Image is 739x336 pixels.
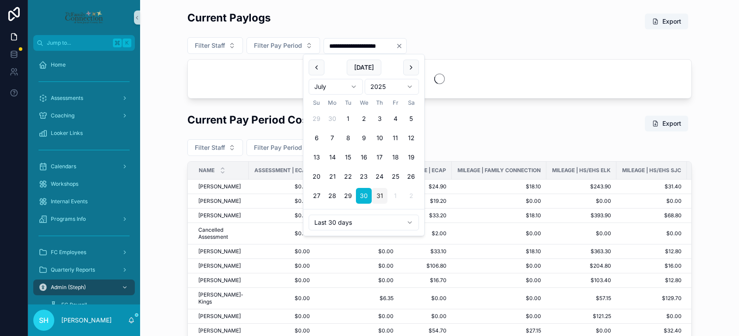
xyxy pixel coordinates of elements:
[452,180,546,194] td: $18.10
[254,143,302,152] span: Filter Pay Period
[249,180,315,194] td: $0.00
[645,14,688,29] button: Export
[309,149,324,165] button: Sunday, July 13th, 2025
[309,111,324,127] button: Sunday, June 29th, 2025
[356,111,372,127] button: Wednesday, July 2nd, 2025
[315,288,399,309] td: $6.35
[33,159,135,174] a: Calendars
[315,259,399,273] td: $0.00
[51,112,74,119] span: Coaching
[616,288,687,309] td: $129.70
[195,41,225,50] span: Filter Staff
[33,194,135,209] a: Internal Events
[399,180,452,194] td: $24.90
[246,139,320,156] button: Select Button
[51,284,86,291] span: Admin (Steph)
[188,309,249,324] td: [PERSON_NAME]
[396,42,406,50] button: Clear
[452,259,546,273] td: $0.00
[452,244,546,259] td: $18.10
[324,130,340,146] button: Monday, July 7th, 2025
[546,259,616,273] td: $204.80
[616,309,687,324] td: $0.00
[546,180,616,194] td: $243.90
[47,39,109,46] span: Jump to...
[403,98,419,107] th: Saturday
[452,194,546,209] td: $0.00
[249,244,315,259] td: $0.00
[546,273,616,288] td: $103.40
[33,90,135,106] a: Assessments
[309,98,324,107] th: Sunday
[315,273,399,288] td: $0.00
[546,288,616,309] td: $57.15
[403,169,419,184] button: Saturday, July 26th, 2025
[340,169,356,184] button: Tuesday, July 22nd, 2025
[188,273,249,288] td: [PERSON_NAME]
[546,309,616,324] td: $121.25
[616,209,687,223] td: $68.80
[387,130,403,146] button: Friday, July 11th, 2025
[387,111,403,127] button: Friday, July 4th, 2025
[51,163,76,170] span: Calendars
[616,273,687,288] td: $12.80
[452,288,546,309] td: $0.00
[249,223,315,244] td: $0.00
[309,215,419,230] button: Relative time
[51,249,86,256] span: FC Employees
[33,279,135,295] a: Admin (Steph)
[399,288,452,309] td: $0.00
[61,316,112,325] p: [PERSON_NAME]
[309,130,324,146] button: Sunday, July 6th, 2025
[309,169,324,184] button: Sunday, July 20th, 2025
[51,180,78,187] span: Workshops
[340,98,356,107] th: Tuesday
[315,309,399,324] td: $0.00
[324,98,340,107] th: Monday
[33,108,135,124] a: Coaching
[372,149,387,165] button: Thursday, July 17th, 2025
[372,98,387,107] th: Thursday
[387,149,403,165] button: Friday, July 18th, 2025
[616,180,687,194] td: $31.40
[187,11,271,25] h2: Current Paylogs
[44,297,135,313] a: FC Payroll
[399,223,452,244] td: $2.00
[356,169,372,184] button: Wednesday, July 23rd, 2025
[340,149,356,165] button: Tuesday, July 15th, 2025
[246,37,320,54] button: Select Button
[399,209,452,223] td: $33.20
[188,180,249,194] td: [PERSON_NAME]
[645,116,688,131] button: Export
[187,139,243,156] button: Select Button
[387,188,403,204] button: Friday, August 1st, 2025, selected
[33,262,135,278] a: Quarterly Reports
[403,130,419,146] button: Saturday, July 12th, 2025
[616,244,687,259] td: $12.80
[457,167,541,174] span: Mileage | Family Connection
[546,209,616,223] td: $393.90
[372,111,387,127] button: Thursday, July 3rd, 2025
[51,266,95,273] span: Quarterly Reports
[187,113,393,127] h2: Current Pay Period Cost Center by Staff
[347,60,381,75] button: [DATE]
[309,188,324,204] button: Sunday, July 27th, 2025
[324,149,340,165] button: Monday, July 14th, 2025
[356,98,372,107] th: Wednesday
[356,188,372,204] button: Wednesday, July 30th, 2025, selected
[315,244,399,259] td: $0.00
[51,216,86,223] span: Programs Info
[309,98,419,204] table: July 2025
[324,188,340,204] button: Monday, July 28th, 2025
[187,37,243,54] button: Select Button
[356,149,372,165] button: Wednesday, July 16th, 2025
[249,194,315,209] td: $0.00
[249,288,315,309] td: $0.00
[188,288,249,309] td: [PERSON_NAME]-Kings
[188,259,249,273] td: [PERSON_NAME]
[61,301,87,308] span: FC Payroll
[340,111,356,127] button: Tuesday, July 1st, 2025
[387,98,403,107] th: Friday
[405,167,446,174] span: Mileage | ECAP
[51,198,88,205] span: Internal Events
